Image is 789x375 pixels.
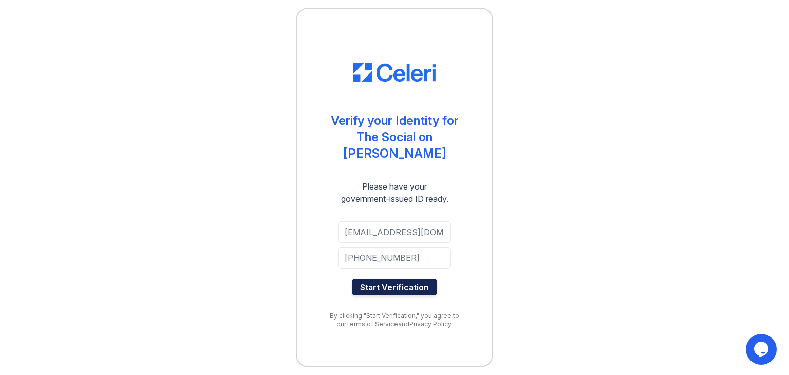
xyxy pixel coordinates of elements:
[317,113,472,162] div: Verify your Identity for The Social on [PERSON_NAME]
[353,63,436,82] img: CE_Logo_Blue-a8612792a0a2168367f1c8372b55b34899dd931a85d93a1a3d3e32e68fde9ad4.png
[317,312,472,328] div: By clicking "Start Verification," you agree to our and
[352,279,437,295] button: Start Verification
[746,334,779,365] iframe: chat widget
[338,247,451,269] input: Phone
[409,320,453,328] a: Privacy Policy.
[346,320,398,328] a: Terms of Service
[338,221,451,243] input: Email
[323,180,467,205] div: Please have your government-issued ID ready.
